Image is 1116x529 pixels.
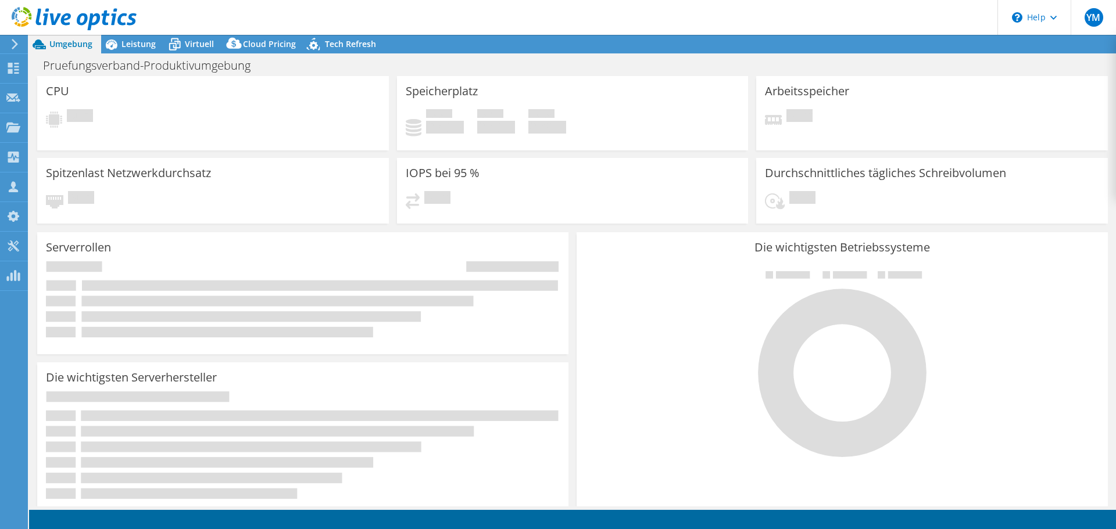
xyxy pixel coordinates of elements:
[789,191,815,207] span: Ausstehend
[477,121,515,134] h4: 0 GiB
[243,38,296,49] span: Cloud Pricing
[786,109,813,125] span: Ausstehend
[38,59,269,72] h1: Pruefungsverband-Produktivumgebung
[426,121,464,134] h4: 0 GiB
[67,109,93,125] span: Ausstehend
[46,85,69,98] h3: CPU
[121,38,156,49] span: Leistung
[528,121,566,134] h4: 0 GiB
[765,167,1006,179] h3: Durchschnittliches tägliches Schreibvolumen
[1012,12,1022,23] svg: \n
[528,109,555,121] span: Insgesamt
[585,241,1099,254] h3: Die wichtigsten Betriebssysteme
[68,191,94,207] span: Ausstehend
[406,167,480,179] h3: IOPS bei 95 %
[46,241,111,254] h3: Serverrollen
[185,38,214,49] span: Virtuell
[46,371,217,384] h3: Die wichtigsten Serverhersteller
[424,191,450,207] span: Ausstehend
[46,167,211,179] h3: Spitzenlast Netzwerkdurchsatz
[49,38,92,49] span: Umgebung
[765,85,849,98] h3: Arbeitsspeicher
[426,109,452,121] span: Belegt
[325,38,376,49] span: Tech Refresh
[406,85,478,98] h3: Speicherplatz
[1085,8,1103,27] span: YM
[477,109,503,121] span: Verfügbar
